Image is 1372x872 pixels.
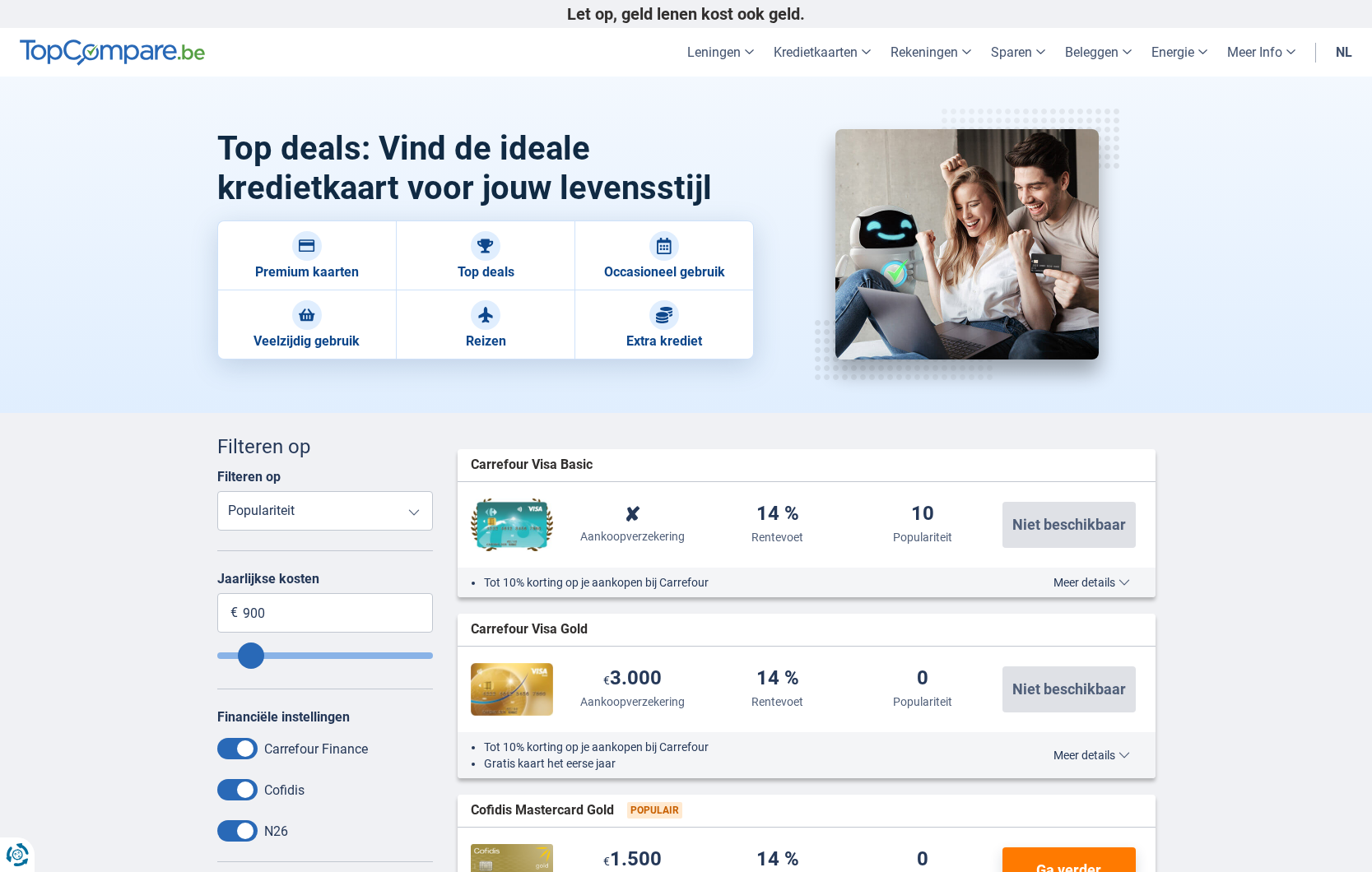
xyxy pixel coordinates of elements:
[1041,749,1142,762] button: Meer details
[217,571,434,587] label: Jaarlijkse kosten
[1142,28,1217,77] a: Energie
[264,741,368,757] label: Carrefour Finance
[217,652,434,659] input: Annualfee
[484,739,992,755] li: Tot 10% korting op je aankopen bij Carrefour
[756,503,799,526] div: 14 %
[1002,502,1136,548] button: Niet beschikbaar
[471,499,553,551] img: Carrefour Finance
[1055,28,1142,77] a: Beleggen
[1326,28,1362,77] a: nl
[217,220,396,290] a: Premium kaarten Premium kaarten
[396,290,574,359] a: Reizen Reizen
[1053,577,1130,588] span: Meer details
[20,39,205,66] img: TopCompare
[580,528,685,545] div: Aankoopverzekering
[656,238,672,254] img: Occasioneel gebruik
[299,238,315,254] img: Premium kaarten
[911,503,934,526] div: 10
[471,801,614,820] span: Cofidis Mastercard Gold
[624,505,640,525] div: ✘
[893,529,952,545] div: Populariteit
[217,433,434,461] div: Filteren op
[217,4,1156,24] p: Let op, geld lenen kost ook geld.
[751,529,803,545] div: Rentevoet
[1217,28,1305,77] a: Meer Info
[217,290,396,359] a: Veelzijdig gebruik Veelzijdig gebruik
[656,307,672,323] img: Extra krediet
[627,802,682,819] span: Populair
[981,28,1055,77] a: Sparen
[264,823,288,839] label: N26
[217,129,755,208] h1: Top deals: Vind de ideale kredietkaart voor jouw levensstijl
[484,574,992,591] li: Tot 10% korting op je aankopen bij Carrefour
[484,755,992,772] li: Gratis kaart het eerse jaar
[603,849,662,871] div: 1.500
[835,129,1099,359] img: kredietkaarten top deals
[299,307,315,323] img: Veelzijdig gebruik
[917,668,928,690] div: 0
[264,782,305,798] label: Cofidis
[756,849,799,871] div: 14 %
[603,855,610,868] span: €
[230,604,238,623] span: €
[580,693,685,710] div: Aankoopverzekering
[751,693,803,710] div: Rentevoet
[471,620,588,639] span: Carrefour Visa Gold
[396,220,574,290] a: Top deals Top deals
[917,849,928,871] div: 0
[217,469,281,485] label: Filteren op
[881,28,981,77] a: Rekeningen
[217,709,350,725] label: Financiële instellingen
[677,28,764,77] a: Leningen
[477,307,494,323] img: Reizen
[603,668,662,690] div: 3.000
[756,668,799,690] div: 14 %
[1041,576,1142,589] button: Meer details
[603,674,610,687] span: €
[471,663,553,716] img: Carrefour Finance
[574,290,753,359] a: Extra krediet Extra krediet
[764,28,881,77] a: Kredietkaarten
[471,456,593,475] span: Carrefour Visa Basic
[574,220,753,290] a: Occasioneel gebruik Occasioneel gebruik
[1002,666,1136,712] button: Niet beschikbaar
[893,693,952,710] div: Populariteit
[1012,517,1126,532] span: Niet beschikbaar
[1012,682,1126,697] span: Niet beschikbaar
[1053,749,1130,761] span: Meer details
[477,238,494,254] img: Top deals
